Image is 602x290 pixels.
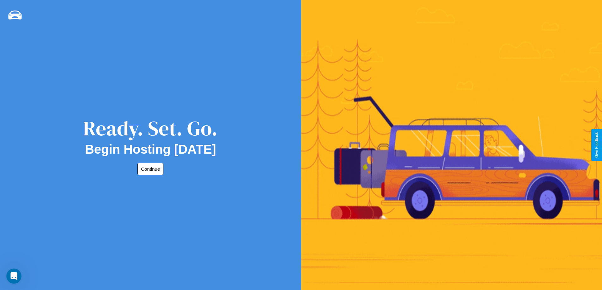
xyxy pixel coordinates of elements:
iframe: Intercom live chat [6,269,21,284]
button: Continue [137,163,163,175]
h2: Begin Hosting [DATE] [85,142,216,157]
div: Ready. Set. Go. [83,114,218,142]
div: Give Feedback [594,132,599,158]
